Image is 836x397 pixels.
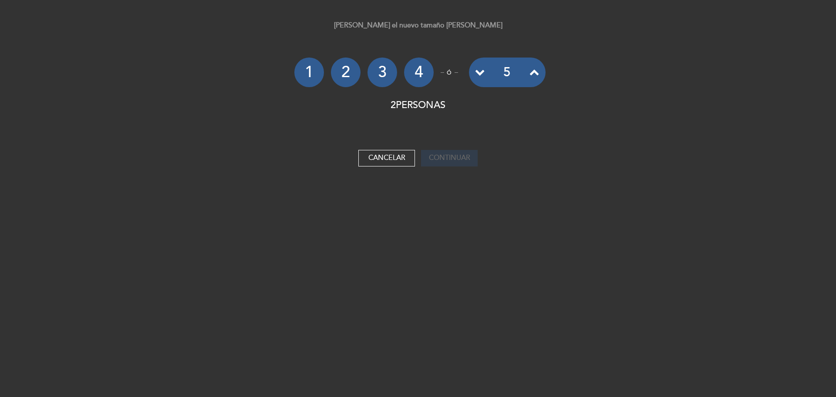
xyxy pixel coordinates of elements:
span: PERSONAS [396,99,445,111]
h5: 2 [291,100,546,111]
li: 3 [367,58,397,87]
button: Cancelar [358,150,415,166]
li: 2 [331,58,361,87]
li: 4 [404,58,434,87]
button: Continuar [421,150,478,166]
li: 1 [294,58,324,87]
p: ó [441,69,458,77]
